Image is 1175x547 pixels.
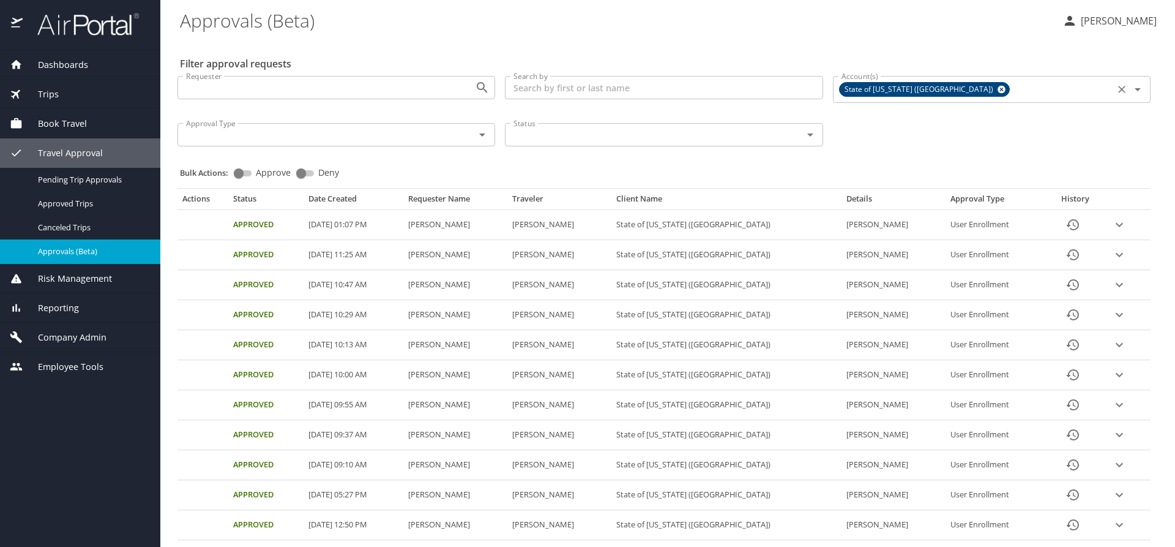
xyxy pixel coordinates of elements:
[611,510,841,540] td: State of [US_STATE] ([GEOGRAPHIC_DATA])
[841,210,946,240] td: [PERSON_NAME]
[1110,246,1128,264] button: expand row
[841,450,946,480] td: [PERSON_NAME]
[38,198,146,209] span: Approved Trips
[23,58,88,72] span: Dashboards
[474,79,491,96] button: Open
[946,480,1045,510] td: User Enrollment
[403,390,507,420] td: [PERSON_NAME]
[403,360,507,390] td: [PERSON_NAME]
[228,330,304,360] td: Approved
[1110,426,1128,444] button: expand row
[841,420,946,450] td: [PERSON_NAME]
[403,420,507,450] td: [PERSON_NAME]
[23,301,79,315] span: Reporting
[1057,10,1162,32] button: [PERSON_NAME]
[946,510,1045,540] td: User Enrollment
[1110,486,1128,504] button: expand row
[403,300,507,330] td: [PERSON_NAME]
[946,450,1045,480] td: User Enrollment
[318,168,339,177] span: Deny
[180,167,238,178] p: Bulk Actions:
[840,83,1001,96] span: State of [US_STATE] ([GEOGRAPHIC_DATA])
[1058,360,1087,390] button: History
[304,240,403,270] td: [DATE] 11:25 AM
[507,420,611,450] td: [PERSON_NAME]
[23,117,87,130] span: Book Travel
[1129,81,1146,98] button: Open
[23,146,103,160] span: Travel Approval
[474,126,491,143] button: Open
[507,330,611,360] td: [PERSON_NAME]
[611,240,841,270] td: State of [US_STATE] ([GEOGRAPHIC_DATA])
[507,210,611,240] td: [PERSON_NAME]
[180,54,291,74] h2: Filter approval requests
[611,210,841,240] td: State of [US_STATE] ([GEOGRAPHIC_DATA])
[841,510,946,540] td: [PERSON_NAME]
[841,390,946,420] td: [PERSON_NAME]
[1110,366,1128,384] button: expand row
[841,270,946,300] td: [PERSON_NAME]
[403,194,507,209] th: Requester Name
[228,450,304,480] td: Approved
[228,210,304,240] td: Approved
[1058,510,1087,540] button: History
[177,194,228,209] th: Actions
[1058,480,1087,510] button: History
[11,12,24,36] img: icon-airportal.png
[228,390,304,420] td: Approved
[946,210,1045,240] td: User Enrollment
[611,270,841,300] td: State of [US_STATE] ([GEOGRAPHIC_DATA])
[946,240,1045,270] td: User Enrollment
[228,360,304,390] td: Approved
[304,330,403,360] td: [DATE] 10:13 AM
[23,88,59,101] span: Trips
[946,330,1045,360] td: User Enrollment
[403,270,507,300] td: [PERSON_NAME]
[24,12,139,36] img: airportal-logo.png
[304,360,403,390] td: [DATE] 10:00 AM
[507,270,611,300] td: [PERSON_NAME]
[38,174,146,186] span: Pending Trip Approvals
[507,194,611,209] th: Traveler
[1045,194,1105,209] th: History
[403,510,507,540] td: [PERSON_NAME]
[507,300,611,330] td: [PERSON_NAME]
[1058,390,1087,420] button: History
[507,480,611,510] td: [PERSON_NAME]
[23,272,112,285] span: Risk Management
[946,270,1045,300] td: User Enrollment
[611,420,841,450] td: State of [US_STATE] ([GEOGRAPHIC_DATA])
[403,480,507,510] td: [PERSON_NAME]
[839,82,1010,97] div: State of [US_STATE] ([GEOGRAPHIC_DATA])
[611,300,841,330] td: State of [US_STATE] ([GEOGRAPHIC_DATA])
[304,390,403,420] td: [DATE] 09:55 AM
[1113,81,1130,98] button: Clear
[1077,13,1157,28] p: [PERSON_NAME]
[507,510,611,540] td: [PERSON_NAME]
[228,240,304,270] td: Approved
[1110,516,1128,534] button: expand row
[841,300,946,330] td: [PERSON_NAME]
[841,240,946,270] td: [PERSON_NAME]
[507,360,611,390] td: [PERSON_NAME]
[304,450,403,480] td: [DATE] 09:10 AM
[611,450,841,480] td: State of [US_STATE] ([GEOGRAPHIC_DATA])
[841,330,946,360] td: [PERSON_NAME]
[304,210,403,240] td: [DATE] 01:07 PM
[505,76,822,99] input: Search by first or last name
[1058,420,1087,450] button: History
[946,300,1045,330] td: User Enrollment
[1058,210,1087,240] button: History
[23,331,106,344] span: Company Admin
[38,246,146,257] span: Approvals (Beta)
[304,510,403,540] td: [DATE] 12:50 PM
[403,330,507,360] td: [PERSON_NAME]
[946,390,1045,420] td: User Enrollment
[403,450,507,480] td: [PERSON_NAME]
[180,1,1053,39] h1: Approvals (Beta)
[228,420,304,450] td: Approved
[228,194,304,209] th: Status
[1058,330,1087,360] button: History
[1058,270,1087,300] button: History
[228,270,304,300] td: Approved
